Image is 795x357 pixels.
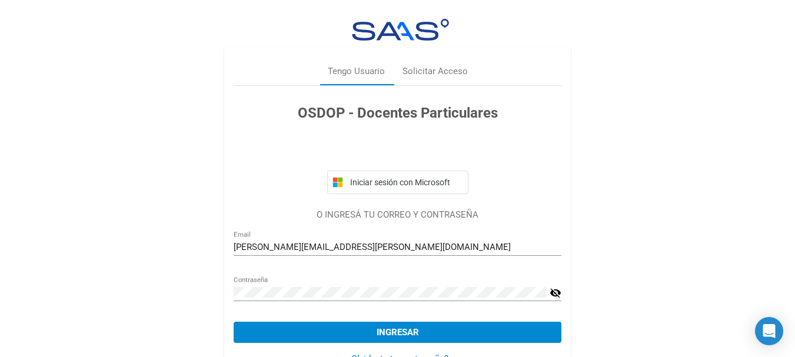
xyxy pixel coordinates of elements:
button: Ingresar [234,322,561,343]
iframe: Botón de Acceder con Google [321,136,474,162]
span: Iniciar sesión con Microsoft [348,178,463,187]
mat-icon: visibility_off [550,286,561,300]
p: O INGRESÁ TU CORREO Y CONTRASEÑA [234,208,561,222]
h3: OSDOP - Docentes Particulares [234,102,561,124]
div: Tengo Usuario [328,65,385,78]
span: Ingresar [377,327,419,338]
div: Open Intercom Messenger [755,317,783,345]
div: Solicitar Acceso [403,65,468,78]
button: Iniciar sesión con Microsoft [327,171,468,194]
